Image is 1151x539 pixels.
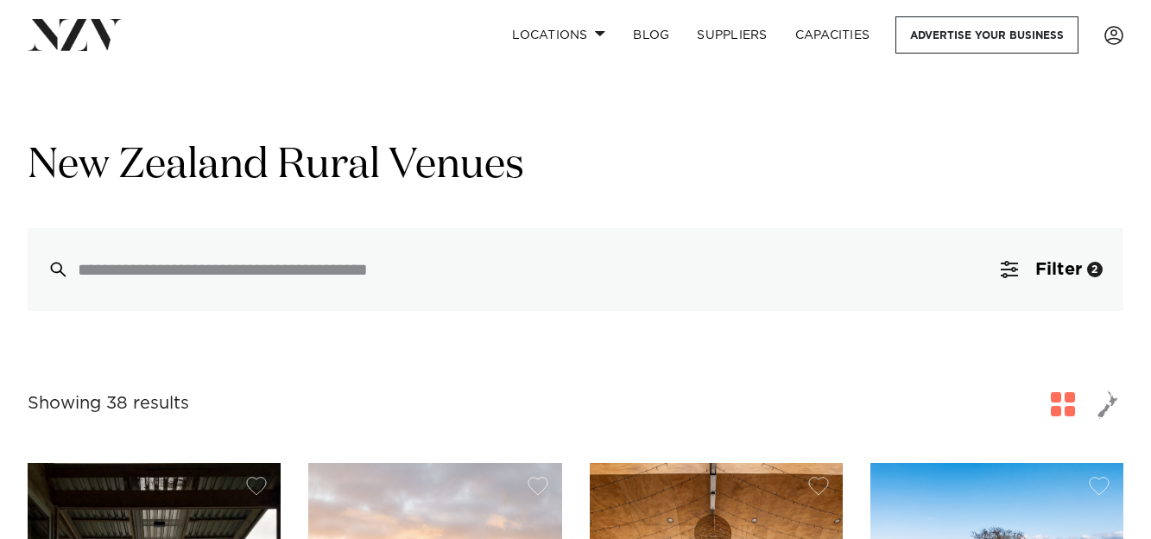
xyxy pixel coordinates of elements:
[1035,261,1082,278] span: Filter
[28,139,1123,193] h1: New Zealand Rural Venues
[28,390,189,417] div: Showing 38 results
[980,228,1123,311] button: Filter2
[683,16,781,54] a: SUPPLIERS
[619,16,683,54] a: BLOG
[895,16,1078,54] a: Advertise your business
[781,16,884,54] a: Capacities
[1087,262,1103,277] div: 2
[498,16,619,54] a: Locations
[28,19,122,50] img: nzv-logo.png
